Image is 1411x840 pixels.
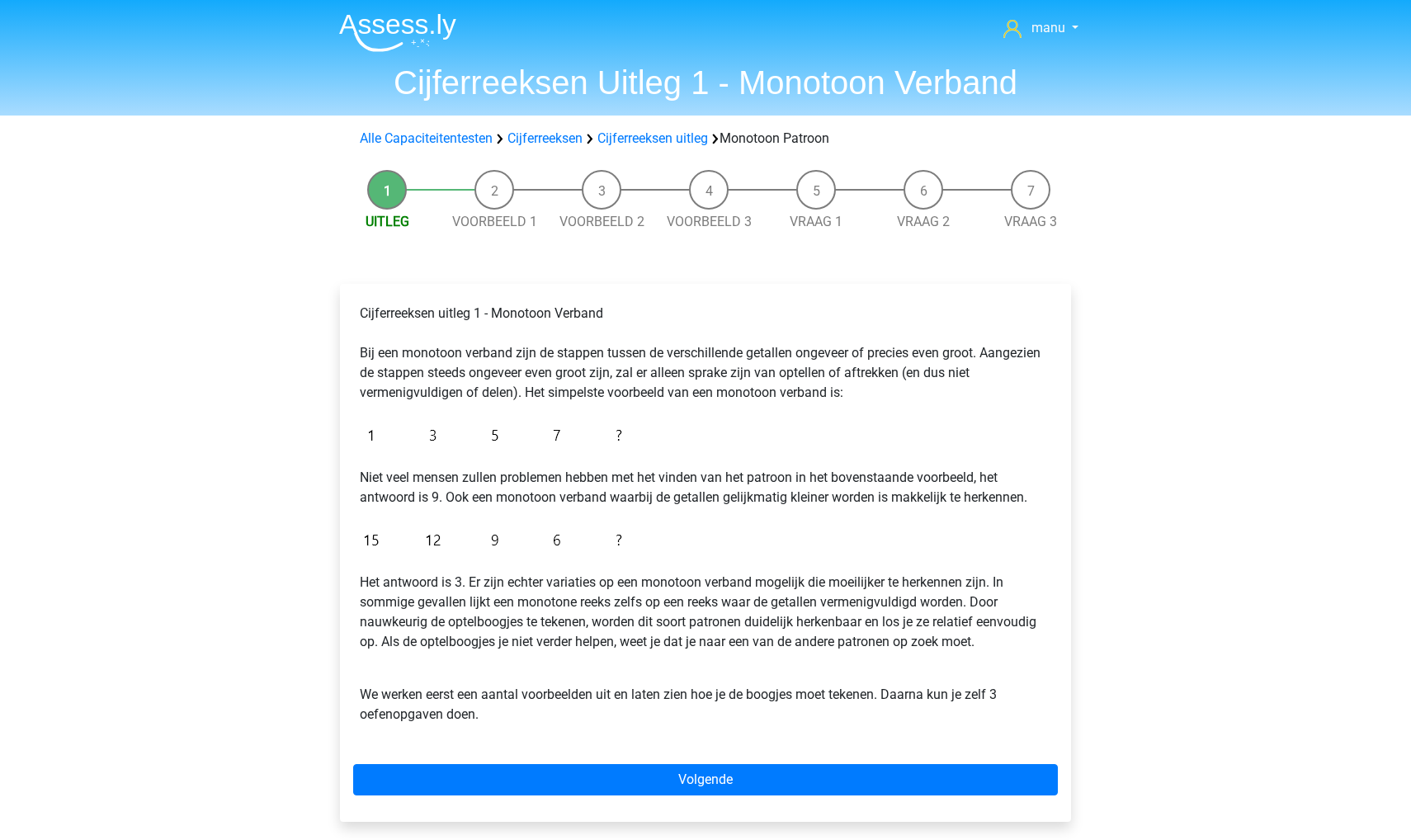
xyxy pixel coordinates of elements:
[353,764,1058,795] a: Volgende
[360,304,1051,403] p: Cijferreeksen uitleg 1 - Monotoon Verband Bij een monotoon verband zijn de stappen tussen de vers...
[360,521,630,559] img: Figure sequences Example 2.png
[897,214,950,229] a: Vraag 2
[360,573,1051,652] p: Het antwoord is 3. Er zijn echter variaties op een monotoon verband mogelijk die moeilijker te he...
[339,13,456,52] img: Assessly
[326,63,1085,102] h1: Cijferreeksen Uitleg 1 - Monotoon Verband
[353,129,1058,149] div: Monotoon Patroon
[360,130,493,146] a: Alle Capaciteitentesten
[597,130,708,146] a: Cijferreeksen uitleg
[452,214,537,229] a: Voorbeeld 1
[559,214,644,229] a: Voorbeeld 2
[360,416,630,455] img: Figure sequences Example 1.png
[1004,214,1057,229] a: Vraag 3
[360,468,1051,507] p: Niet veel mensen zullen problemen hebben met het vinden van het patroon in het bovenstaande voorb...
[366,214,409,229] a: Uitleg
[1031,20,1065,35] span: manu
[997,18,1085,38] a: manu
[667,214,752,229] a: Voorbeeld 3
[507,130,583,146] a: Cijferreeksen
[790,214,842,229] a: Vraag 1
[360,665,1051,724] p: We werken eerst een aantal voorbeelden uit en laten zien hoe je de boogjes moet tekenen. Daarna k...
